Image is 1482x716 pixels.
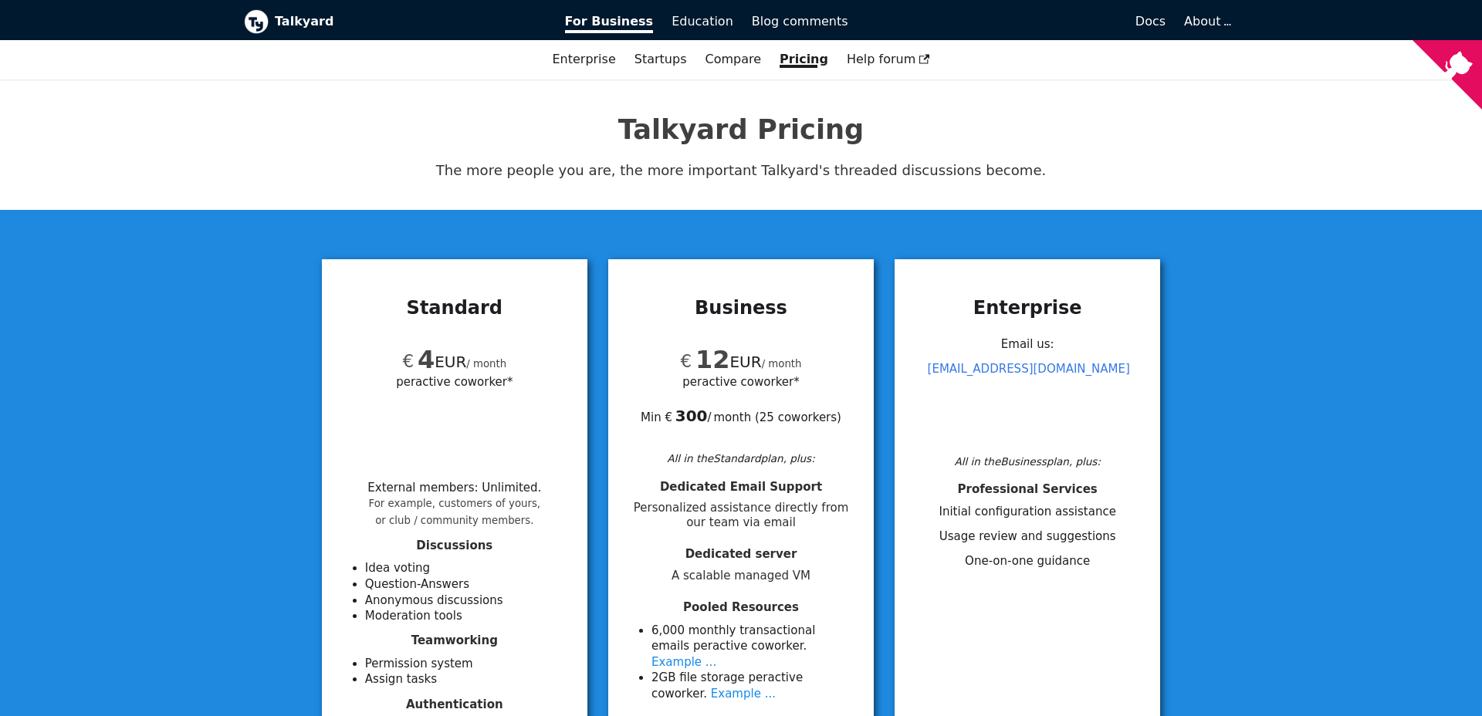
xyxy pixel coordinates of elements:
a: Docs [858,8,1176,35]
span: Dedicated server [685,547,797,561]
a: Help forum [837,46,939,73]
a: Example ... [711,687,776,701]
h3: Business [627,296,855,319]
small: / month [466,358,506,370]
span: EUR [402,353,466,371]
li: Idea voting [365,560,569,576]
a: About [1184,14,1229,29]
a: Enterprise [543,46,624,73]
h4: Professional Services [913,482,1142,497]
div: All in the Business plan, plus: [913,453,1142,470]
div: Email us: [913,332,1142,449]
span: For Business [565,14,654,33]
li: One-on-one guidance [913,553,1142,569]
li: Permission system [365,656,569,672]
h4: Discussions [340,539,569,553]
small: For example, customers of yours, or club / community members. [369,498,541,526]
span: Personalized assistance directly from our team via email [627,501,855,530]
h1: Talkyard Pricing [244,113,1238,147]
li: 2 GB file storage per active coworker . [651,670,855,701]
a: Startups [625,46,696,73]
li: Question-Answers [365,576,569,593]
p: The more people you are, the more important Talkyard's threaded discussions become. [244,159,1238,182]
span: A scalable managed VM [627,569,855,583]
li: 6 ,000 monthly transactional emails per active coworker . [651,623,855,670]
small: / month [762,358,802,370]
img: Talkyard logo [244,9,269,34]
h3: Standard [340,296,569,319]
h3: Enterprise [913,296,1142,319]
span: € [680,351,692,371]
span: Education [672,14,733,29]
b: Talkyard [275,12,543,32]
span: Docs [1135,14,1166,29]
span: Dedicated Email Support [660,480,822,494]
li: External members : Unlimited . [367,481,541,527]
span: per active coworker* [682,373,799,390]
span: Help forum [847,52,930,66]
a: For Business [556,8,663,35]
h4: Authentication [340,697,569,712]
div: Min € / month ( 25 coworkers ) [627,390,855,426]
li: Assign tasks [365,671,569,687]
li: Anonymous discussions [365,593,569,609]
h4: Pooled Resources [627,600,855,615]
li: Moderation tools [365,608,569,624]
a: [EMAIL_ADDRESS][DOMAIN_NAME] [928,362,1130,376]
a: Compare [705,52,761,66]
div: All in the Standard plan, plus: [627,450,855,467]
li: Usage review and suggestions [913,529,1142,545]
h4: Teamworking [340,633,569,648]
span: 12 [695,345,730,374]
a: Blog comments [743,8,858,35]
span: Blog comments [752,14,848,29]
a: Example ... [651,655,716,669]
b: 300 [675,407,708,425]
a: Talkyard logoTalkyard [244,9,543,34]
li: Initial configuration assistance [913,504,1142,520]
a: Pricing [770,46,837,73]
span: € [402,351,414,371]
a: Education [662,8,743,35]
span: EUR [680,353,761,371]
span: per active coworker* [396,373,513,390]
span: 4 [418,345,435,374]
